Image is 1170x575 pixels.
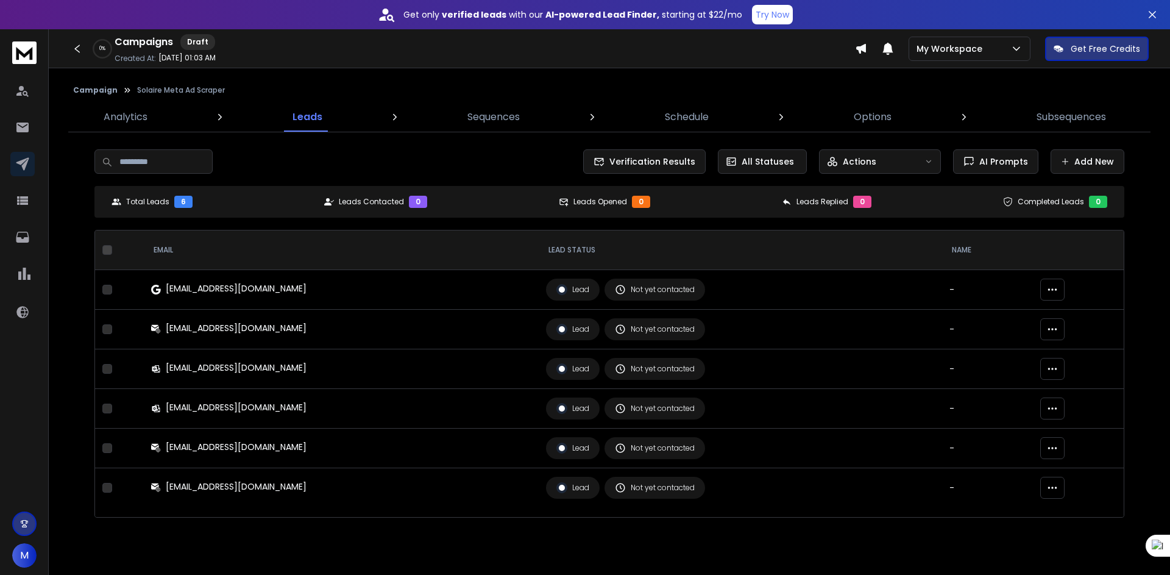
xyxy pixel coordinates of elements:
a: Sequences [460,102,527,132]
div: [EMAIL_ADDRESS][DOMAIN_NAME] [166,322,307,334]
div: 0 [409,196,427,208]
a: Subsequences [1029,102,1113,132]
p: Created At: [115,54,156,63]
a: Leads [285,102,330,132]
span: AI Prompts [974,155,1028,168]
p: Get only with our starting at $22/mo [403,9,742,21]
p: Solaire Meta Ad Scraper [137,85,225,95]
strong: AI-powered Lead Finder, [545,9,659,21]
div: Not yet contacted [615,482,695,493]
p: Try Now [756,9,789,21]
div: Lead [556,443,589,454]
button: Add New [1051,149,1124,174]
th: LEAD STATUS [539,230,942,270]
p: Total Leads [126,197,169,207]
div: Not yet contacted [615,284,695,295]
td: - [942,349,1033,389]
a: Schedule [658,102,716,132]
button: M [12,543,37,568]
div: [EMAIL_ADDRESS][DOMAIN_NAME] [166,282,307,295]
td: - [942,270,1033,310]
a: Options [846,102,899,132]
td: - [942,429,1033,468]
div: Not yet contacted [615,443,695,454]
div: 0 [853,196,871,208]
button: Try Now [752,5,793,24]
a: Analytics [96,102,155,132]
td: - [942,468,1033,508]
img: logo [12,41,37,64]
div: [EMAIL_ADDRESS][DOMAIN_NAME] [166,362,307,374]
div: 6 [174,196,193,208]
p: Analytics [104,110,147,124]
p: [DATE] 01:03 AM [158,53,216,63]
p: Leads [292,110,322,124]
strong: verified leads [442,9,506,21]
div: [EMAIL_ADDRESS][DOMAIN_NAME] [166,480,307,493]
th: NAME [942,230,1033,270]
div: Draft [180,34,215,50]
p: 0 % [99,45,105,52]
div: Lead [556,363,589,374]
p: Subsequences [1037,110,1106,124]
h1: Campaigns [115,35,173,49]
p: Actions [843,155,876,168]
div: Lead [556,284,589,295]
td: - [942,389,1033,429]
div: 0 [632,196,650,208]
button: Campaign [73,85,118,95]
th: EMAIL [144,230,539,270]
button: Verification Results [583,149,706,174]
p: Leads Contacted [339,197,404,207]
button: Get Free Credits [1045,37,1149,61]
div: Not yet contacted [615,403,695,414]
p: Schedule [665,110,709,124]
div: [EMAIL_ADDRESS][DOMAIN_NAME] [166,401,307,413]
div: Not yet contacted [615,363,695,374]
p: My Workspace [916,43,987,55]
td: - [942,310,1033,349]
button: AI Prompts [953,149,1038,174]
span: Verification Results [604,155,695,168]
p: Get Free Credits [1071,43,1140,55]
div: Lead [556,403,589,414]
p: Sequences [467,110,520,124]
p: All Statuses [742,155,794,168]
p: Options [854,110,892,124]
div: 0 [1089,196,1107,208]
div: Lead [556,324,589,335]
div: Lead [556,482,589,493]
p: Leads Opened [573,197,627,207]
p: Completed Leads [1018,197,1084,207]
div: [EMAIL_ADDRESS][DOMAIN_NAME] [166,441,307,453]
div: Not yet contacted [615,324,695,335]
p: Leads Replied [796,197,848,207]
